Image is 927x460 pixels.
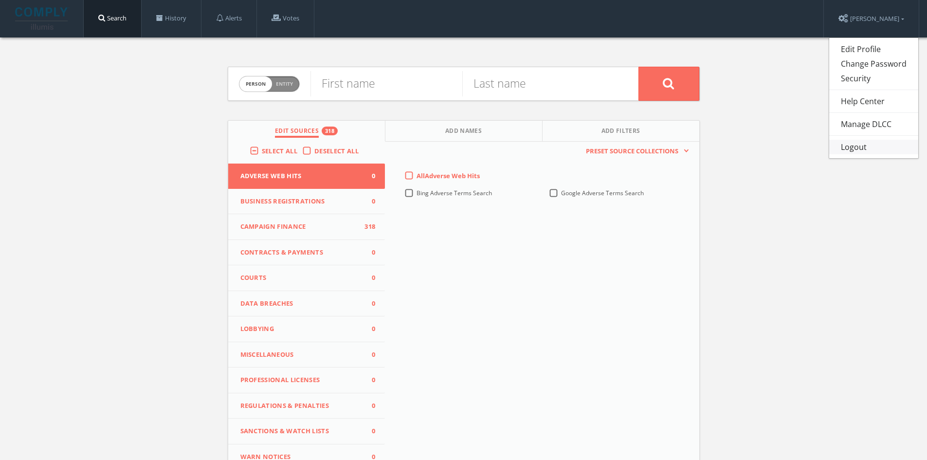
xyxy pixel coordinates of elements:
img: illumis [15,7,70,30]
a: Manage DLCC [829,117,918,131]
span: Deselect All [314,147,359,155]
span: Select All [262,147,297,155]
span: Adverse Web Hits [240,171,361,181]
span: 0 [361,273,375,283]
span: Entity [276,80,293,88]
button: Sanctions & Watch Lists0 [228,419,385,444]
span: Business Registrations [240,197,361,206]
button: Miscellaneous0 [228,342,385,368]
span: Miscellaneous [240,350,361,360]
span: Contracts & Payments [240,248,361,258]
button: Add Names [385,121,543,142]
span: Google Adverse Terms Search [561,189,644,197]
a: Help Center [829,94,918,109]
span: Preset Source Collections [581,147,683,156]
button: Business Registrations0 [228,189,385,215]
span: 0 [361,171,375,181]
a: Logout [829,140,918,154]
span: person [239,76,272,92]
span: Professional Licenses [240,375,361,385]
span: Campaign Finance [240,222,361,232]
span: 0 [361,197,375,206]
span: Sanctions & Watch Lists [240,426,361,436]
button: Add Filters [543,121,699,142]
button: Adverse Web Hits0 [228,164,385,189]
span: Add Filters [601,127,640,138]
span: All Adverse Web Hits [417,171,480,180]
span: Regulations & Penalties [240,401,361,411]
button: Regulations & Penalties0 [228,393,385,419]
button: Edit Sources318 [228,121,385,142]
button: Courts0 [228,265,385,291]
span: 0 [361,248,375,258]
a: Edit Profile [829,42,918,56]
span: Lobbying [240,324,361,334]
div: 318 [322,127,338,135]
span: Add Names [445,127,482,138]
button: Data Breaches0 [228,291,385,317]
span: Data Breaches [240,299,361,309]
a: Change Password [829,56,918,71]
button: Lobbying0 [228,316,385,342]
span: 0 [361,350,375,360]
span: Bing Adverse Terms Search [417,189,492,197]
button: Preset Source Collections [581,147,689,156]
span: Edit Sources [275,127,319,138]
span: 0 [361,401,375,411]
span: 0 [361,426,375,436]
a: Security [829,71,918,86]
button: Professional Licenses0 [228,368,385,393]
span: Courts [240,273,361,283]
span: 0 [361,324,375,334]
span: 0 [361,299,375,309]
button: Contracts & Payments0 [228,240,385,266]
button: Campaign Finance318 [228,214,385,240]
span: 318 [361,222,375,232]
span: 0 [361,375,375,385]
